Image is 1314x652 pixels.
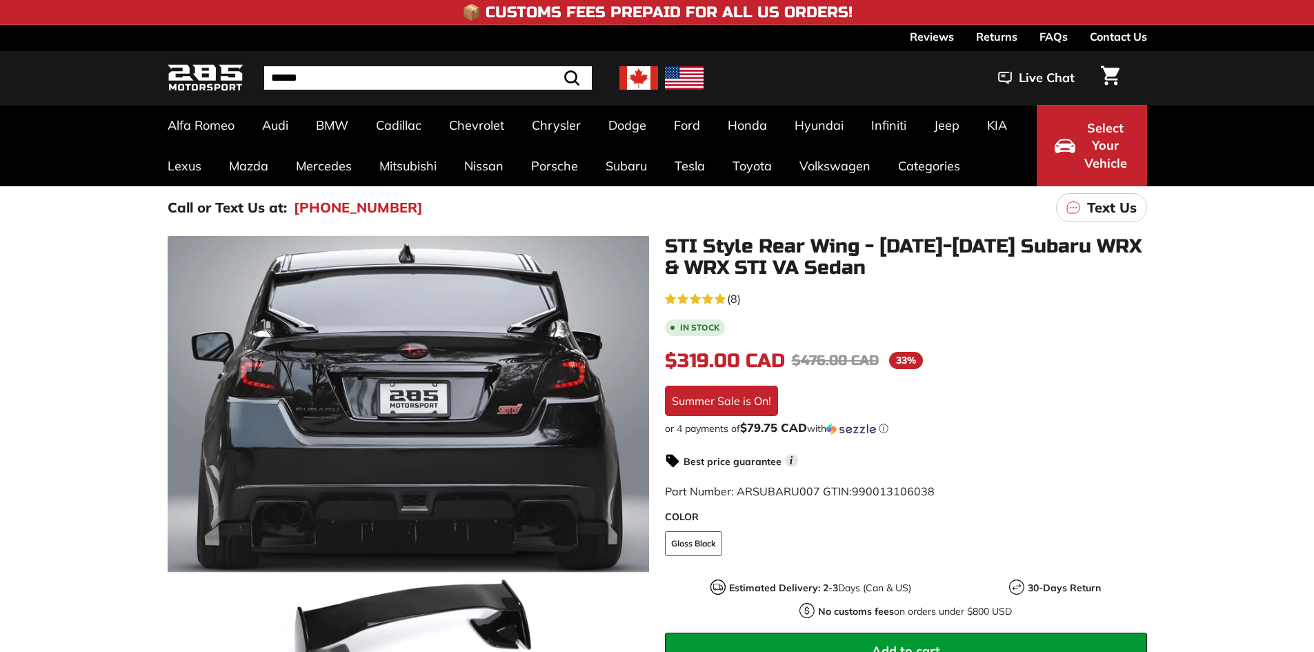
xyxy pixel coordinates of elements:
a: Lexus [154,146,215,186]
div: Summer Sale is On! [665,386,778,416]
span: $476.00 CAD [792,352,879,369]
a: Porsche [517,146,592,186]
a: Dodge [595,105,660,146]
label: COLOR [665,510,1147,524]
span: (8) [727,290,741,307]
a: Ford [660,105,714,146]
div: or 4 payments of$79.75 CADwithSezzle Click to learn more about Sezzle [665,422,1147,435]
span: Live Chat [1019,69,1075,87]
span: 33% [889,352,923,369]
a: Text Us [1056,193,1147,222]
span: $79.75 CAD [740,420,807,435]
strong: Best price guarantee [684,455,782,468]
img: Logo_285_Motorsport_areodynamics_components [168,62,243,95]
span: i [785,454,798,467]
a: Nissan [450,146,517,186]
button: Live Chat [980,61,1093,95]
a: Chrysler [518,105,595,146]
a: Infiniti [857,105,920,146]
a: Subaru [592,146,661,186]
a: Categories [884,146,974,186]
a: Volkswagen [786,146,884,186]
a: Tesla [661,146,719,186]
a: Cadillac [362,105,435,146]
p: on orders under $800 USD [818,604,1012,619]
a: Jeep [920,105,973,146]
a: Toyota [719,146,786,186]
a: Mazda [215,146,282,186]
a: Honda [714,105,781,146]
strong: Estimated Delivery: 2-3 [729,582,838,594]
img: Sezzle [826,423,876,435]
a: Mercedes [282,146,366,186]
a: [PHONE_NUMBER] [294,197,423,218]
span: Select Your Vehicle [1082,119,1129,172]
a: Chevrolet [435,105,518,146]
input: Search [264,66,592,90]
button: Select Your Vehicle [1037,105,1147,186]
a: Audi [248,105,302,146]
a: 4.6 rating (8 votes) [665,289,1147,307]
a: KIA [973,105,1021,146]
a: Hyundai [781,105,857,146]
strong: 30-Days Return [1028,582,1101,594]
a: FAQs [1039,25,1068,48]
a: Returns [976,25,1017,48]
h1: STI Style Rear Wing - [DATE]-[DATE] Subaru WRX & WRX STI VA Sedan [665,236,1147,279]
p: Call or Text Us at: [168,197,287,218]
p: Text Us [1087,197,1137,218]
h4: 📦 Customs Fees Prepaid for All US Orders! [462,4,853,21]
span: 990013106038 [852,484,935,498]
span: $319.00 CAD [665,349,785,373]
a: Mitsubishi [366,146,450,186]
span: Part Number: ARSUBARU007 GTIN: [665,484,935,498]
a: BMW [302,105,362,146]
a: Contact Us [1090,25,1147,48]
a: Reviews [910,25,954,48]
p: Days (Can & US) [729,581,911,595]
b: In stock [680,324,719,332]
a: Alfa Romeo [154,105,248,146]
strong: No customs fees [818,605,894,618]
div: or 4 payments of with [665,422,1147,435]
a: Cart [1093,55,1128,101]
